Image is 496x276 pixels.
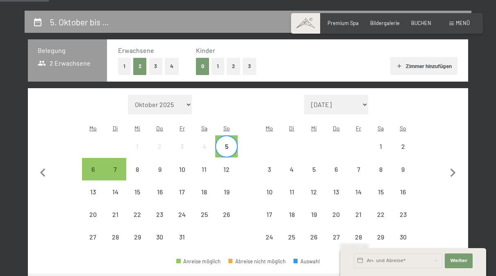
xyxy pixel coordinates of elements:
[258,181,280,203] div: Mon Nov 10 2025
[104,226,126,248] div: Abreise nicht möglich
[340,243,369,248] span: Schnellanfrage
[258,158,280,180] div: Abreise nicht möglich
[400,125,406,132] abbr: Sonntag
[171,226,193,248] div: Abreise nicht möglich
[258,203,280,226] div: Abreise nicht möglich
[259,211,280,232] div: 17
[149,203,171,226] div: Abreise nicht möglich
[104,203,126,226] div: Tue Oct 21 2025
[150,211,170,232] div: 23
[325,203,347,226] div: Thu Nov 20 2025
[215,158,237,180] div: Sun Oct 12 2025
[113,125,118,132] abbr: Dienstag
[149,135,171,157] div: Abreise nicht möglich
[171,135,193,157] div: Abreise nicht möglich
[392,158,414,180] div: Abreise nicht möglich
[215,203,237,226] div: Sun Oct 26 2025
[392,181,414,203] div: Abreise nicht möglich
[193,158,215,180] div: Abreise nicht möglich
[171,203,193,226] div: Fri Oct 24 2025
[126,158,148,180] div: Abreise nicht möglich
[282,189,302,209] div: 11
[370,203,392,226] div: Sat Nov 22 2025
[133,58,147,75] button: 2
[304,211,324,232] div: 19
[392,203,414,226] div: Sun Nov 23 2025
[392,203,414,226] div: Abreise nicht möglich
[281,158,303,180] div: Tue Nov 04 2025
[303,158,325,180] div: Wed Nov 05 2025
[82,203,104,226] div: Mon Oct 20 2025
[201,125,207,132] abbr: Samstag
[371,234,391,254] div: 29
[450,258,467,264] span: Weiter
[104,226,126,248] div: Tue Oct 28 2025
[370,226,392,248] div: Sat Nov 29 2025
[215,181,237,203] div: Abreise nicht möglich
[171,203,193,226] div: Abreise nicht möglich
[228,259,286,264] div: Abreise nicht möglich
[289,125,294,132] abbr: Dienstag
[105,189,125,209] div: 14
[347,203,369,226] div: Fri Nov 21 2025
[180,125,185,132] abbr: Freitag
[281,181,303,203] div: Abreise nicht möglich
[82,158,104,180] div: Abreise möglich
[149,158,171,180] div: Abreise nicht möglich
[34,95,52,249] button: Vorheriger Monat
[171,158,193,180] div: Fri Oct 10 2025
[126,135,148,157] div: Abreise nicht möglich
[193,203,215,226] div: Sat Oct 25 2025
[348,166,369,187] div: 7
[149,135,171,157] div: Thu Oct 02 2025
[356,125,361,132] abbr: Freitag
[104,158,126,180] div: Abreise möglich
[193,181,215,203] div: Abreise nicht möglich
[371,189,391,209] div: 15
[126,181,148,203] div: Abreise nicht möglich
[370,158,392,180] div: Abreise nicht möglich
[126,203,148,226] div: Abreise nicht möglich
[127,143,148,164] div: 1
[370,135,392,157] div: Abreise nicht möglich
[150,189,170,209] div: 16
[216,189,237,209] div: 19
[82,181,104,203] div: Abreise nicht möglich
[281,203,303,226] div: Abreise nicht möglich
[347,181,369,203] div: Fri Nov 14 2025
[150,166,170,187] div: 9
[150,234,170,254] div: 30
[104,203,126,226] div: Abreise nicht möglich
[127,166,148,187] div: 8
[149,58,163,75] button: 3
[105,234,125,254] div: 28
[304,189,324,209] div: 12
[216,143,237,164] div: 5
[392,181,414,203] div: Sun Nov 16 2025
[371,211,391,232] div: 22
[392,135,414,157] div: Sun Nov 02 2025
[127,234,148,254] div: 29
[171,226,193,248] div: Fri Oct 31 2025
[216,211,237,232] div: 26
[370,226,392,248] div: Abreise nicht möglich
[266,125,273,132] abbr: Montag
[281,181,303,203] div: Tue Nov 11 2025
[126,135,148,157] div: Wed Oct 01 2025
[38,59,91,68] span: 2 Erwachsene
[171,181,193,203] div: Abreise nicht möglich
[149,226,171,248] div: Thu Oct 30 2025
[445,253,473,268] button: Weiter
[411,20,431,26] a: BUCHEN
[215,135,237,157] div: Sun Oct 05 2025
[83,211,103,232] div: 20
[223,125,230,132] abbr: Sonntag
[193,135,215,157] div: Abreise nicht möglich
[258,181,280,203] div: Abreise nicht möglich
[303,158,325,180] div: Abreise nicht möglich
[348,189,369,209] div: 14
[328,20,359,26] span: Premium Spa
[390,57,457,75] button: Zimmer hinzufügen
[282,211,302,232] div: 18
[216,166,237,187] div: 12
